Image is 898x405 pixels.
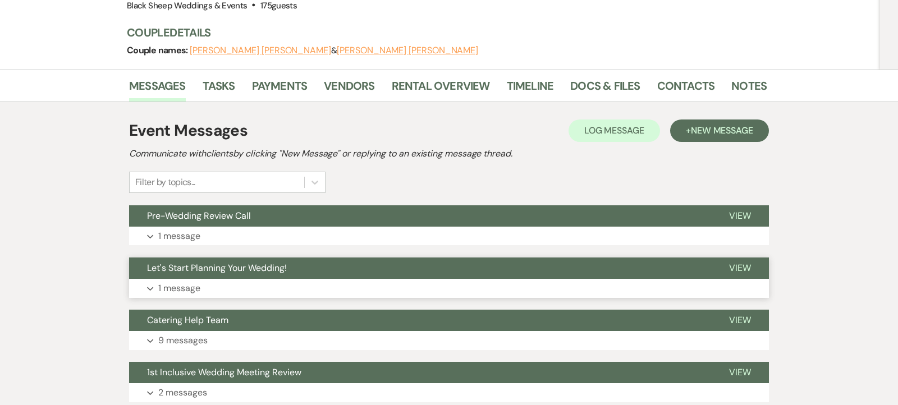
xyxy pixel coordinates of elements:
[729,210,751,222] span: View
[324,77,374,102] a: Vendors
[670,119,769,142] button: +New Message
[711,362,769,383] button: View
[127,25,755,40] h3: Couple Details
[129,279,769,298] button: 1 message
[158,281,200,296] p: 1 message
[731,77,767,102] a: Notes
[584,125,644,136] span: Log Message
[147,210,251,222] span: Pre-Wedding Review Call
[570,77,640,102] a: Docs & Files
[129,383,769,402] button: 2 messages
[729,314,751,326] span: View
[129,147,769,160] h2: Communicate with clients by clicking "New Message" or replying to an existing message thread.
[691,125,753,136] span: New Message
[711,205,769,227] button: View
[127,44,190,56] span: Couple names:
[252,77,308,102] a: Payments
[129,331,769,350] button: 9 messages
[129,119,248,142] h1: Event Messages
[129,310,711,331] button: Catering Help Team
[129,227,769,246] button: 1 message
[337,46,478,55] button: [PERSON_NAME] [PERSON_NAME]
[129,77,186,102] a: Messages
[190,46,331,55] button: [PERSON_NAME] [PERSON_NAME]
[203,77,235,102] a: Tasks
[569,119,660,142] button: Log Message
[158,333,208,348] p: 9 messages
[190,45,478,56] span: &
[158,229,200,243] p: 1 message
[147,314,228,326] span: Catering Help Team
[729,366,751,378] span: View
[158,385,207,400] p: 2 messages
[657,77,715,102] a: Contacts
[507,77,554,102] a: Timeline
[135,176,195,189] div: Filter by topics...
[129,362,711,383] button: 1st Inclusive Wedding Meeting Review
[711,257,769,279] button: View
[129,205,711,227] button: Pre-Wedding Review Call
[711,310,769,331] button: View
[129,257,711,279] button: Let's Start Planning Your Wedding!
[729,262,751,274] span: View
[392,77,490,102] a: Rental Overview
[147,366,301,378] span: 1st Inclusive Wedding Meeting Review
[147,262,287,274] span: Let's Start Planning Your Wedding!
